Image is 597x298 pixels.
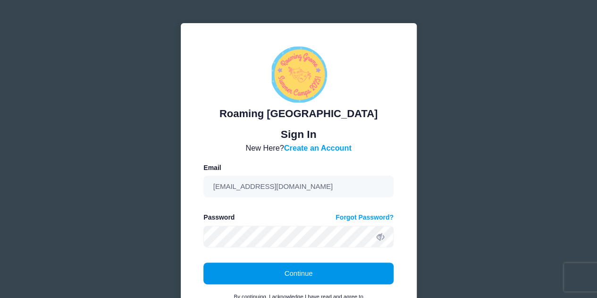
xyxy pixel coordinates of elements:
label: Email [203,163,221,173]
div: New Here? [203,142,394,153]
label: Password [203,213,235,222]
button: Continue [203,263,394,284]
div: Roaming [GEOGRAPHIC_DATA] [203,106,394,121]
a: Create an Account [284,144,352,152]
img: Roaming Gnome Theatre [270,46,327,103]
a: Forgot Password? [336,213,394,222]
div: Sign In [203,126,394,142]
